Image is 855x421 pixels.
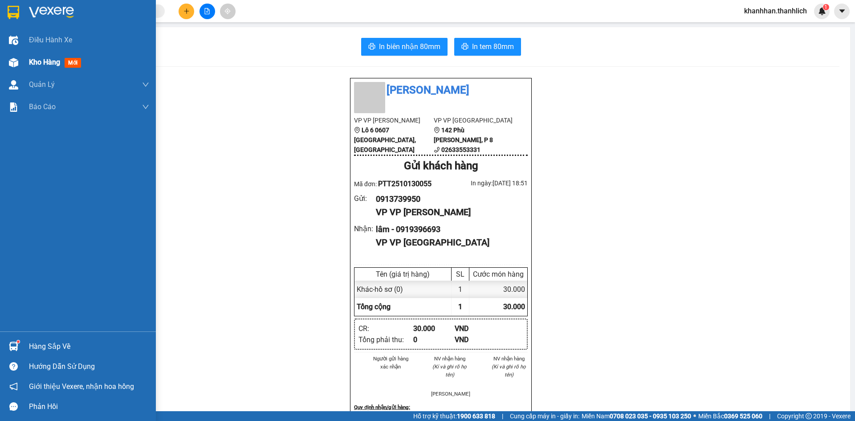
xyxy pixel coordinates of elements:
img: warehouse-icon [9,80,18,90]
div: VP VP [GEOGRAPHIC_DATA] [376,236,521,249]
span: Cung cấp máy in - giấy in: [510,411,579,421]
div: Gửi : [354,193,376,204]
div: Mã đơn: [354,178,441,189]
div: 30.000 [469,281,527,298]
span: environment [4,59,11,65]
div: In ngày: [DATE] 18:51 [441,178,528,188]
li: [PERSON_NAME] [431,390,469,398]
i: (Kí và ghi rõ họ tên) [432,364,467,378]
div: SL [454,270,467,278]
li: NV nhận hàng [490,355,528,363]
div: 30.000 [413,323,455,334]
span: down [142,81,149,88]
div: VND [455,323,496,334]
div: Tổng phải thu : [358,334,413,345]
strong: 0708 023 035 - 0935 103 250 [610,413,691,420]
img: warehouse-icon [9,342,18,351]
span: Báo cáo [29,101,56,112]
span: file-add [204,8,210,14]
img: solution-icon [9,102,18,112]
span: down [142,103,149,110]
b: 142 Phù [PERSON_NAME], P 8 [434,127,493,143]
li: VP VP [GEOGRAPHIC_DATA] [61,38,118,67]
span: 30.000 [503,302,525,311]
div: Cước món hàng [472,270,525,278]
span: Kho hàng [29,58,60,66]
button: aim [220,4,236,19]
div: 0913739950 [376,193,521,205]
span: 1 [458,302,462,311]
li: Người gửi hàng xác nhận [372,355,410,371]
li: [PERSON_NAME] [4,4,129,21]
div: VND [455,334,496,345]
div: 1 [452,281,469,298]
span: In biên nhận 80mm [379,41,440,52]
div: Nhận : [354,223,376,234]
b: Lô 6 0607 [GEOGRAPHIC_DATA], [GEOGRAPHIC_DATA] [354,127,416,153]
span: Miền Nam [582,411,691,421]
span: Tổng cộng [357,302,391,311]
span: printer [461,43,468,51]
img: logo-vxr [8,6,19,19]
span: 1 [824,4,827,10]
span: In tem 80mm [472,41,514,52]
div: lâm - 0919396693 [376,223,521,236]
span: printer [368,43,375,51]
span: | [769,411,770,421]
span: Hỗ trợ kỹ thuật: [413,411,495,421]
span: caret-down [838,7,846,15]
span: Khác - hồ sơ (0) [357,285,403,294]
i: (Kí và ghi rõ họ tên) [492,364,526,378]
strong: 1900 633 818 [457,413,495,420]
div: Hàng sắp về [29,340,149,353]
img: warehouse-icon [9,36,18,45]
div: Quy định nhận/gửi hàng : [354,403,528,411]
strong: 0369 525 060 [724,413,762,420]
span: message [9,402,18,411]
button: plus [179,4,194,19]
span: Điều hành xe [29,34,72,45]
li: [PERSON_NAME] [354,82,528,99]
sup: 1 [17,340,20,343]
span: question-circle [9,362,18,371]
button: printerIn tem 80mm [454,38,521,56]
button: printerIn biên nhận 80mm [361,38,448,56]
span: environment [434,127,440,133]
span: PTT2510130055 [378,180,432,188]
img: icon-new-feature [818,7,826,15]
span: Giới thiệu Vexere, nhận hoa hồng [29,381,134,392]
span: mới [65,58,81,68]
span: copyright [806,413,812,419]
b: Lô 6 0607 [GEOGRAPHIC_DATA], [GEOGRAPHIC_DATA] [4,59,60,105]
div: 0 [413,334,455,345]
div: Gửi khách hàng [354,158,528,175]
span: Miền Bắc [698,411,762,421]
span: khanhhan.thanhlich [737,5,814,16]
span: aim [224,8,231,14]
span: Quản Lý [29,79,55,90]
img: warehouse-icon [9,58,18,67]
span: | [502,411,503,421]
li: VP VP [PERSON_NAME] [354,115,434,125]
span: environment [354,127,360,133]
span: ⚪️ [693,414,696,418]
span: phone [434,147,440,153]
div: Phản hồi [29,400,149,413]
span: plus [183,8,190,14]
div: CR : [358,323,413,334]
sup: 1 [823,4,829,10]
li: NV nhận hàng [431,355,469,363]
div: Tên (giá trị hàng) [357,270,449,278]
span: notification [9,382,18,391]
li: VP VP [PERSON_NAME] [4,38,61,57]
button: caret-down [834,4,850,19]
li: VP VP [GEOGRAPHIC_DATA] [434,115,513,125]
b: 02633553331 [441,146,480,153]
div: Hướng dẫn sử dụng [29,360,149,373]
button: file-add [199,4,215,19]
div: VP VP [PERSON_NAME] [376,205,521,219]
